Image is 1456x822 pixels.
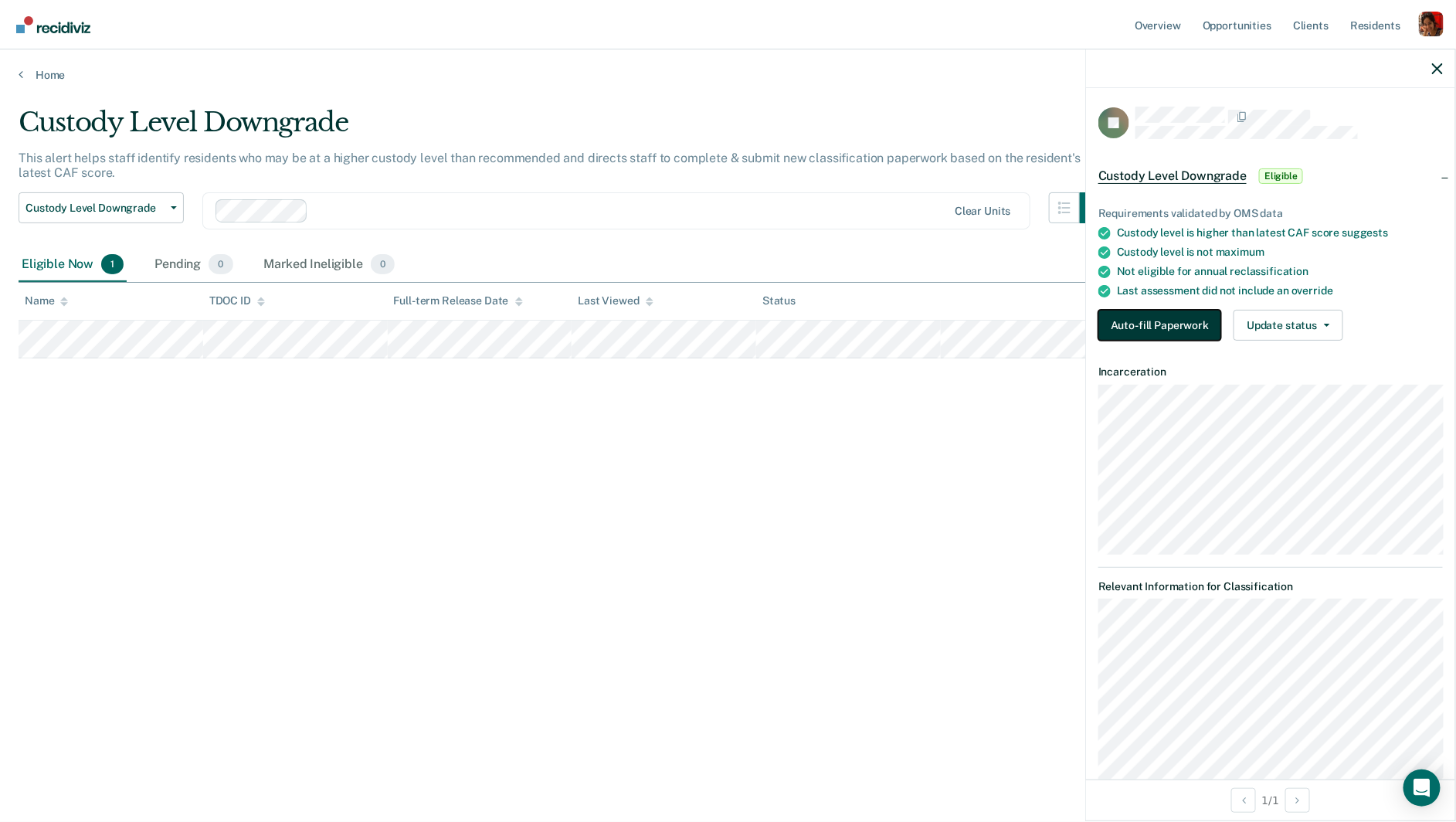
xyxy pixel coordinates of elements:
a: Navigate to form link [1098,310,1227,341]
span: 0 [371,254,395,274]
dt: Relevant Information for Classification [1098,580,1443,593]
div: Custody level is higher than latest CAF score [1117,226,1443,239]
span: reclassification [1230,265,1309,277]
button: Previous Opportunity [1231,788,1256,813]
div: Marked Ineligible [261,248,399,282]
div: 1 / 1 [1086,780,1455,820]
div: Last assessment did not include an [1117,284,1443,297]
div: Status [762,294,796,307]
a: Home [19,68,1437,82]
span: Eligible [1259,168,1303,184]
div: TDOC ID [209,294,265,307]
div: Custody Level Downgrade [19,107,1111,151]
p: This alert helps staff identify residents who may be at a higher custody level than recommended a... [19,151,1081,180]
div: Custody Level DowngradeEligible [1086,151,1455,201]
div: Custody level is not [1117,246,1443,259]
button: Update status [1234,310,1342,341]
span: maximum [1216,246,1264,258]
div: Full-term Release Date [394,294,523,307]
img: Recidiviz [16,16,90,33]
span: Custody Level Downgrade [25,202,165,215]
div: Clear units [955,205,1011,218]
div: Last Viewed [578,294,653,307]
span: 0 [209,254,232,274]
button: Profile dropdown button [1419,12,1444,36]
div: Not eligible for annual [1117,265,1443,278]
button: Auto-fill Paperwork [1098,310,1221,341]
span: override [1291,284,1333,297]
div: Eligible Now [19,248,127,282]
dt: Incarceration [1098,365,1443,379]
span: Custody Level Downgrade [1098,168,1247,184]
span: 1 [101,254,124,274]
button: Next Opportunity [1285,788,1310,813]
div: Name [25,294,68,307]
div: Pending [151,248,236,282]
div: Open Intercom Messenger [1403,769,1441,807]
span: suggests [1342,226,1389,239]
div: Requirements validated by OMS data [1098,207,1443,220]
